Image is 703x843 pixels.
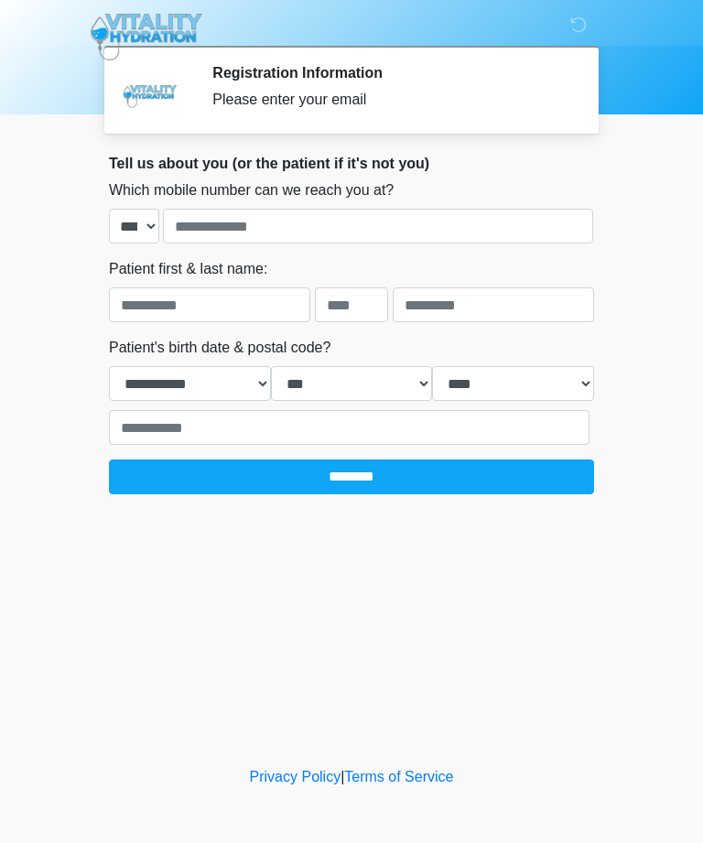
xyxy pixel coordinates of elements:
[109,258,267,280] label: Patient first & last name:
[212,89,567,111] div: Please enter your email
[109,179,394,201] label: Which mobile number can we reach you at?
[123,64,178,119] img: Agent Avatar
[250,769,341,784] a: Privacy Policy
[109,337,330,359] label: Patient's birth date & postal code?
[341,769,344,784] a: |
[109,155,594,172] h2: Tell us about you (or the patient if it's not you)
[344,769,453,784] a: Terms of Service
[91,14,202,60] img: Vitality Hydration Logo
